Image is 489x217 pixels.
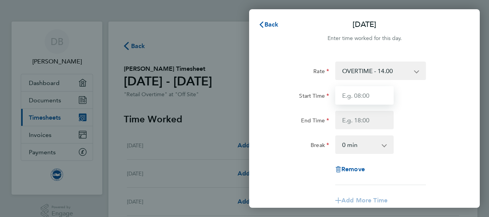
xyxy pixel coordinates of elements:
[311,142,329,151] label: Break
[301,117,329,126] label: End Time
[353,19,376,30] p: [DATE]
[264,21,279,28] span: Back
[251,17,286,32] button: Back
[335,111,394,129] input: E.g. 18:00
[313,68,329,77] label: Rate
[335,166,365,172] button: Remove
[341,165,365,173] span: Remove
[299,92,329,102] label: Start Time
[335,86,394,105] input: E.g. 08:00
[249,34,480,43] div: Enter time worked for this day.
